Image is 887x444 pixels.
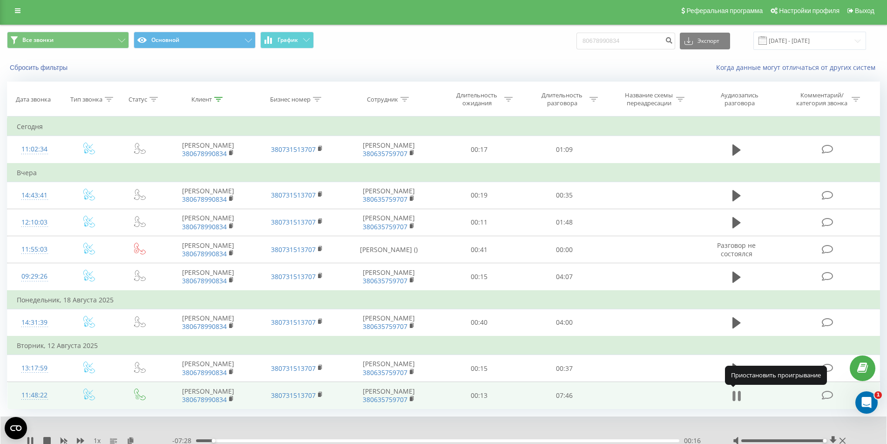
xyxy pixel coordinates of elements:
[271,191,316,199] a: 380731513707
[367,96,398,103] div: Сотрудник
[182,249,227,258] a: 380678990834
[855,7,874,14] span: Выход
[7,32,129,48] button: Все звонки
[271,272,316,281] a: 380731513707
[7,117,880,136] td: Сегодня
[363,322,407,331] a: 380635759707
[522,263,607,291] td: 04:07
[855,391,878,414] iframe: Intercom live chat
[874,391,882,399] span: 1
[341,355,437,382] td: [PERSON_NAME]
[270,96,311,103] div: Бизнес номер
[341,263,437,291] td: [PERSON_NAME]
[522,182,607,209] td: 00:35
[191,96,212,103] div: Клиент
[341,309,437,336] td: [PERSON_NAME]
[7,291,880,309] td: Понедельник, 18 Августа 2025
[17,240,53,259] div: 11:55:03
[716,63,880,72] a: Когда данные могут отличаться от других систем
[717,241,756,258] span: Разговор не состоялся
[363,222,407,231] a: 380635759707
[437,209,522,236] td: 00:11
[341,136,437,164] td: [PERSON_NAME]
[576,33,675,49] input: Поиск по номеру
[725,366,827,384] div: Приостановить проигрывание
[70,96,102,103] div: Тип звонка
[182,195,227,204] a: 380678990834
[260,32,314,48] button: График
[522,382,607,409] td: 07:46
[22,36,54,44] span: Все звонки
[522,355,607,382] td: 00:37
[823,439,826,443] div: Accessibility label
[164,382,252,409] td: [PERSON_NAME]
[537,91,587,107] div: Длительность разговора
[437,136,522,164] td: 00:17
[5,417,27,439] button: Open CMP widget
[164,236,252,263] td: [PERSON_NAME]
[363,195,407,204] a: 380635759707
[522,136,607,164] td: 01:09
[182,149,227,158] a: 380678990834
[363,395,407,404] a: 380635759707
[437,382,522,409] td: 00:13
[271,218,316,226] a: 380731513707
[271,318,316,327] a: 380731513707
[437,263,522,291] td: 00:15
[129,96,147,103] div: Статус
[363,368,407,377] a: 380635759707
[452,91,502,107] div: Длительность ожидания
[17,267,53,286] div: 09:29:26
[182,395,227,404] a: 380678990834
[182,276,227,285] a: 380678990834
[680,33,730,49] button: Экспорт
[164,309,252,336] td: [PERSON_NAME]
[341,236,437,263] td: [PERSON_NAME] ()
[437,236,522,263] td: 00:41
[522,209,607,236] td: 01:48
[182,322,227,331] a: 380678990834
[7,336,880,355] td: Вторник, 12 Августа 2025
[17,186,53,205] div: 14:43:41
[341,182,437,209] td: [PERSON_NAME]
[624,91,674,107] div: Название схемы переадресации
[17,359,53,377] div: 13:17:59
[709,91,770,107] div: Аудиозапись разговора
[363,149,407,158] a: 380635759707
[795,91,849,107] div: Комментарий/категория звонка
[182,222,227,231] a: 380678990834
[17,140,53,158] div: 11:02:34
[437,309,522,336] td: 00:40
[278,37,298,43] span: График
[271,364,316,373] a: 380731513707
[7,63,72,72] button: Сбросить фильтры
[16,96,51,103] div: Дата звонка
[437,182,522,209] td: 00:19
[7,164,880,182] td: Вчера
[182,368,227,377] a: 380678990834
[779,7,840,14] span: Настройки профиля
[522,309,607,336] td: 04:00
[164,355,252,382] td: [PERSON_NAME]
[341,209,437,236] td: [PERSON_NAME]
[437,355,522,382] td: 00:15
[686,7,763,14] span: Реферальная программа
[164,182,252,209] td: [PERSON_NAME]
[271,145,316,154] a: 380731513707
[134,32,256,48] button: Основной
[271,245,316,254] a: 380731513707
[164,136,252,164] td: [PERSON_NAME]
[17,386,53,404] div: 11:48:22
[17,213,53,232] div: 12:10:03
[17,314,53,332] div: 14:31:39
[522,236,607,263] td: 00:00
[363,276,407,285] a: 380635759707
[212,439,216,443] div: Accessibility label
[164,263,252,291] td: [PERSON_NAME]
[164,209,252,236] td: [PERSON_NAME]
[271,391,316,400] a: 380731513707
[341,382,437,409] td: [PERSON_NAME]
